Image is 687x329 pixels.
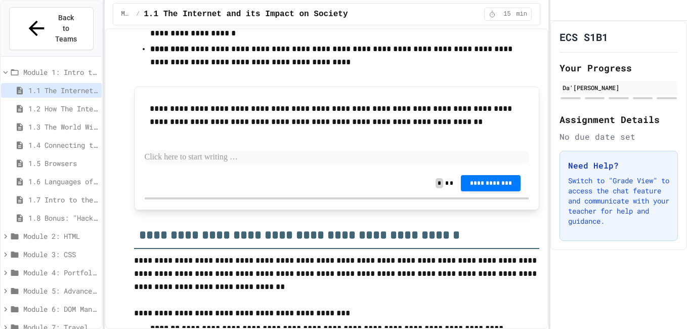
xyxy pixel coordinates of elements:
span: 1.5 Browsers [28,158,98,169]
p: Switch to "Grade View" to access the chat feature and communicate with your teacher for help and ... [568,176,669,226]
span: 1.7 Intro to the Web Review [28,194,98,205]
button: Back to Teams [9,7,94,50]
span: 1.1 The Internet and its Impact on Society [144,8,348,20]
h3: Need Help? [568,159,669,172]
span: 1.3 The World Wide Web [28,121,98,132]
span: Module 1: Intro to the Web [121,10,133,18]
span: 15 [499,10,515,18]
div: No due date set [560,131,678,143]
h2: Your Progress [560,61,678,75]
h1: ECS S1B1 [560,30,608,44]
h2: Assignment Details [560,112,678,127]
span: / [136,10,140,18]
span: 1.4 Connecting to a Website [28,140,98,150]
span: Module 5: Advanced HTML/CSS [23,285,98,296]
span: Module 1: Intro to the Web [23,67,98,77]
span: 1.2 How The Internet Works [28,103,98,114]
span: Module 6: DOM Manipulation [23,304,98,314]
span: min [516,10,527,18]
span: Module 2: HTML [23,231,98,241]
span: 1.1 The Internet and its Impact on Society [28,85,98,96]
span: Module 4: Portfolio [23,267,98,278]
span: Module 3: CSS [23,249,98,260]
span: 1.8 Bonus: "Hacking" The Web [28,213,98,223]
span: 1.6 Languages of the Web [28,176,98,187]
div: Da'[PERSON_NAME] [563,83,675,92]
span: Back to Teams [54,13,78,45]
